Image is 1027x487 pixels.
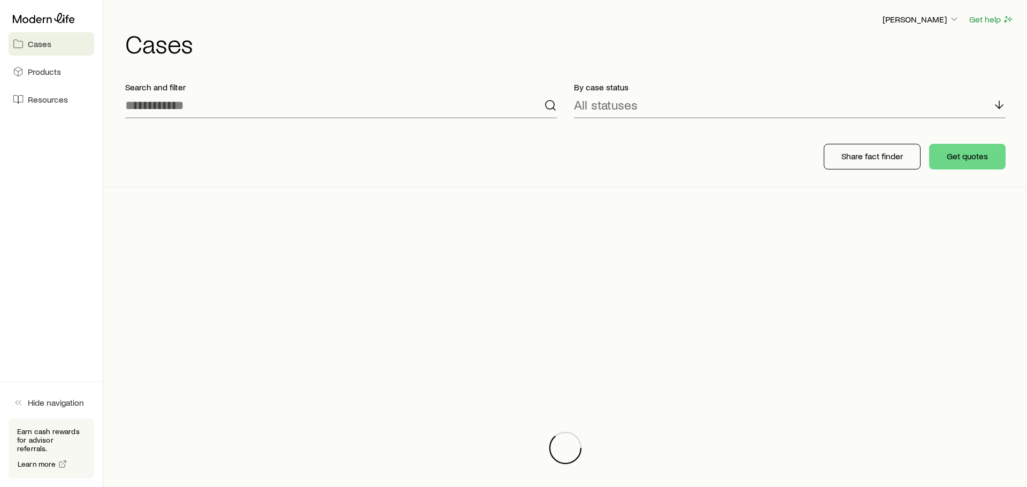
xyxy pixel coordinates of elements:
button: Get quotes [929,144,1006,169]
span: Resources [28,94,68,105]
span: Products [28,66,61,77]
button: [PERSON_NAME] [882,13,960,26]
p: By case status [574,82,1006,92]
p: Earn cash rewards for advisor referrals. [17,427,86,453]
h1: Cases [125,30,1014,56]
p: Search and filter [125,82,557,92]
span: Cases [28,38,51,49]
p: All statuses [574,97,638,112]
span: Hide navigation [28,397,84,408]
a: Products [9,60,94,83]
button: Share fact finder [824,144,921,169]
p: Share fact finder [841,151,903,161]
a: Cases [9,32,94,56]
button: Hide navigation [9,391,94,414]
div: Earn cash rewards for advisor referrals.Learn more [9,419,94,478]
button: Get help [969,13,1014,26]
span: Learn more [18,460,56,468]
a: Resources [9,88,94,111]
p: [PERSON_NAME] [883,14,960,25]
